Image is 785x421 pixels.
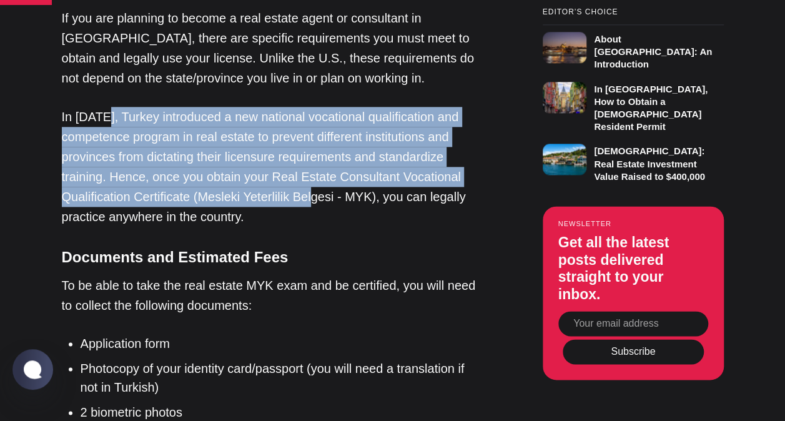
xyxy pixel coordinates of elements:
[62,275,480,315] p: To be able to take the real estate MYK exam and be certified, you will need to collect the follow...
[558,311,708,336] input: Your email address
[543,8,724,16] small: Editor’s Choice
[62,8,480,88] p: If you are planning to become a real estate agent or consultant in [GEOGRAPHIC_DATA], there are s...
[543,140,724,183] a: [DEMOGRAPHIC_DATA]: Real Estate Investment Value Raised to $400,000
[62,245,480,269] h4: Documents and Estimated Fees
[62,107,480,227] p: In [DATE], Turkey introduced a new national vocational qualification and competence program in re...
[558,234,708,303] h3: Get all the latest posts delivered straight to your inbox.
[81,334,480,353] li: Application form
[558,220,708,227] small: Newsletter
[81,359,480,397] li: Photocopy of your identity card/passport (you will need a translation if not in Turkish)
[594,34,712,70] h3: About [GEOGRAPHIC_DATA]: An Introduction
[543,77,724,134] a: In [GEOGRAPHIC_DATA], How to Obtain a [DEMOGRAPHIC_DATA] Resident Permit
[594,146,705,182] h3: [DEMOGRAPHIC_DATA]: Real Estate Investment Value Raised to $400,000
[594,84,708,132] h3: In [GEOGRAPHIC_DATA], How to Obtain a [DEMOGRAPHIC_DATA] Resident Permit
[543,24,724,71] a: About [GEOGRAPHIC_DATA]: An Introduction
[563,339,704,364] button: Subscribe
